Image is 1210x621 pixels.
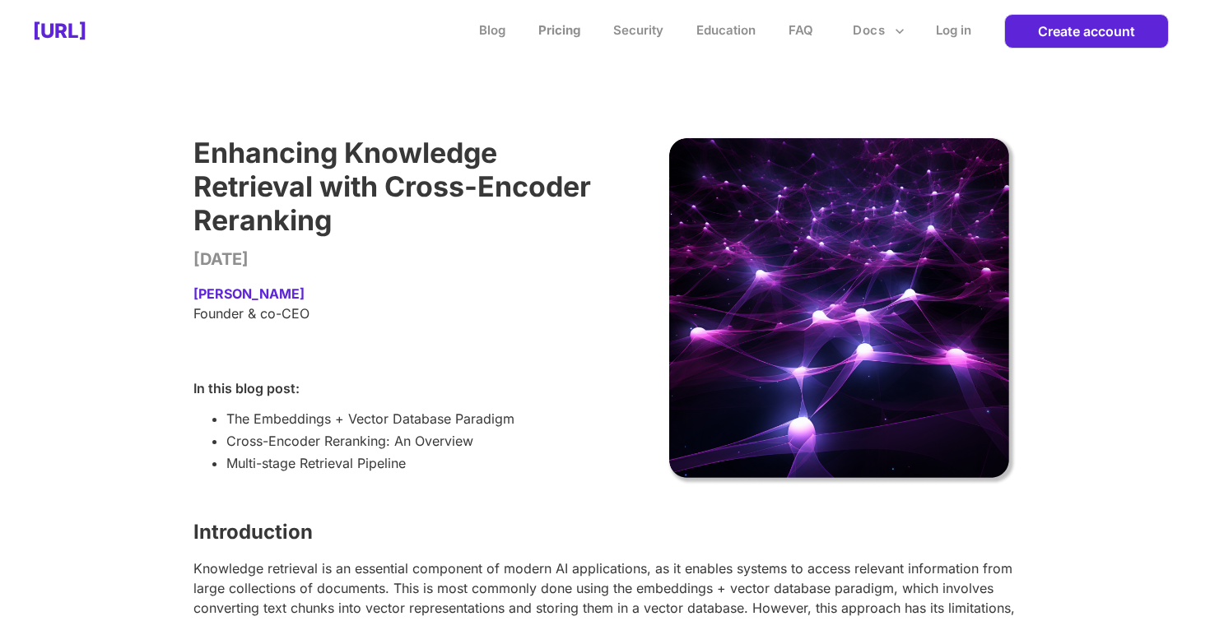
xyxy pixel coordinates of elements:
[226,410,514,428] li: The Embeddings + Vector Database Paradigm
[538,22,580,38] a: Pricing
[193,136,605,237] p: Enhancing Knowledge Retrieval with Cross-Encoder Reranking
[846,15,911,46] button: more
[667,136,1017,485] img: Abstract_Purple_Neurons_1.17d34bb31825329d8740.png
[226,454,514,472] li: Multi-stage Retrieval Pipeline
[33,19,86,43] h2: [URL]
[479,22,505,38] a: Blog
[936,22,971,38] h2: Log in
[696,22,756,38] a: Education
[226,432,514,450] li: Cross-Encoder Reranking: An Overview
[193,249,605,269] p: [DATE]
[789,22,813,38] a: FAQ
[193,285,605,302] p: [PERSON_NAME]
[193,305,605,322] p: Founder & co-CEO
[1038,15,1135,48] p: Create account
[193,380,514,396] p: In this blog post:
[613,22,663,38] a: Security
[193,522,1017,542] h2: Introduction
